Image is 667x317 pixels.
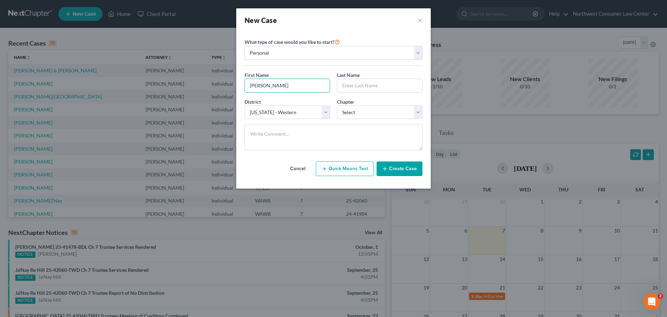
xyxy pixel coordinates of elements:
[643,293,660,310] iframe: Intercom live chat
[337,79,422,92] input: Enter Last Name
[658,293,663,299] span: 2
[418,15,422,25] button: ×
[245,99,261,105] span: District
[337,99,354,105] span: Chapter
[245,16,277,24] strong: New Case
[316,161,374,176] button: Quick Means Test
[245,72,269,78] span: First Name
[377,161,422,176] button: Create Case
[282,162,313,176] button: Cancel
[337,72,360,78] span: Last Name
[245,38,340,46] label: What type of case would you like to start?
[245,79,330,92] input: Enter First Name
